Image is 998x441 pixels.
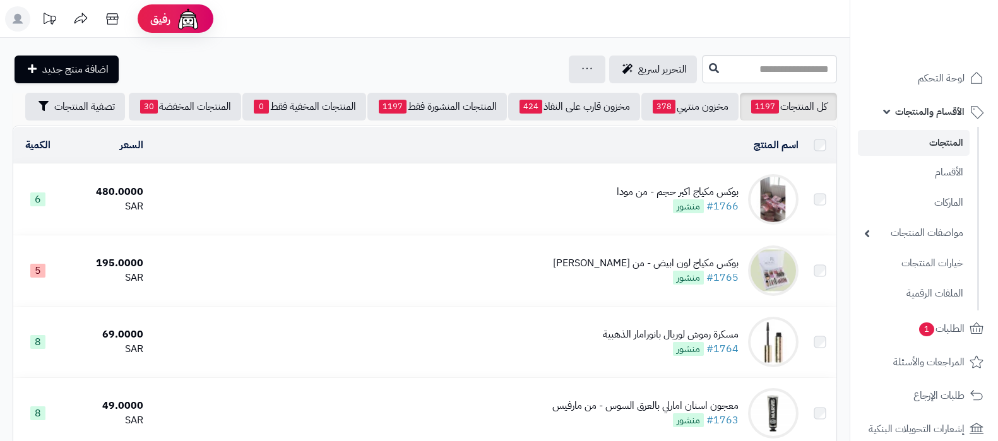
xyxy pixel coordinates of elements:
span: اضافة منتج جديد [42,62,109,77]
a: اضافة منتج جديد [15,56,119,83]
div: معجون اسنان امارلي بالعرق السوس - من مارفيس [552,399,739,413]
a: #1765 [706,270,739,285]
a: الطلبات1 [858,314,990,344]
a: #1766 [706,199,739,214]
div: SAR [68,342,143,356]
span: 378 [653,100,675,114]
div: 49.0000 [68,399,143,413]
a: كل المنتجات1197 [740,93,837,121]
div: SAR [68,271,143,285]
span: 424 [520,100,542,114]
span: منشور [673,199,704,213]
div: مسكرة رموش لوريال بانورامار الذهبية [603,327,739,342]
span: 5 [30,264,45,278]
a: السعر [120,138,143,153]
a: التحرير لسريع [609,56,697,83]
a: #1763 [706,413,739,428]
span: تصفية المنتجات [54,99,115,114]
div: 480.0000 [68,185,143,199]
img: مسكرة رموش لوريال بانورامار الذهبية [748,317,799,367]
a: #1764 [706,341,739,356]
a: تحديثات المنصة [33,6,65,35]
a: المنتجات المخفية فقط0 [242,93,366,121]
img: بوكس مكياج لون ابيض - من ريل بيوتي [748,245,799,296]
a: الملفات الرقمية [858,280,970,307]
span: الطلبات [918,320,965,338]
a: مخزون منتهي378 [641,93,739,121]
div: بوكس مكياج لون ابيض - من [PERSON_NAME] [553,256,739,271]
a: مخزون قارب على النفاذ424 [508,93,640,121]
a: طلبات الإرجاع [858,380,990,411]
img: logo-2.png [912,35,986,62]
a: الأقسام [858,159,970,186]
span: منشور [673,271,704,285]
span: التحرير لسريع [638,62,687,77]
span: إشعارات التحويلات البنكية [869,420,965,438]
span: 1197 [751,100,779,114]
span: 8 [30,335,45,349]
img: بوكس مكياج اكبر حجم - من مودا [748,174,799,225]
div: بوكس مكياج اكبر حجم - من مودا [617,185,739,199]
a: المنتجات المخفضة30 [129,93,241,121]
div: SAR [68,413,143,428]
img: معجون اسنان امارلي بالعرق السوس - من مارفيس [748,388,799,438]
span: 0 [254,100,269,114]
span: 1 [919,322,934,336]
span: منشور [673,413,704,427]
a: الكمية [25,138,50,153]
a: المراجعات والأسئلة [858,347,990,377]
a: خيارات المنتجات [858,250,970,277]
span: منشور [673,342,704,356]
span: 6 [30,192,45,206]
span: الأقسام والمنتجات [895,103,965,121]
a: المنتجات المنشورة فقط1197 [367,93,507,121]
span: طلبات الإرجاع [913,387,965,404]
span: 8 [30,406,45,420]
button: تصفية المنتجات [25,93,125,121]
span: لوحة التحكم [918,69,965,87]
span: 30 [140,100,158,114]
a: المنتجات [858,130,970,156]
div: 195.0000 [68,256,143,271]
a: لوحة التحكم [858,63,990,93]
span: المراجعات والأسئلة [893,353,965,371]
a: الماركات [858,189,970,216]
img: ai-face.png [175,6,201,32]
div: SAR [68,199,143,214]
a: اسم المنتج [754,138,799,153]
div: 69.0000 [68,327,143,342]
span: 1197 [379,100,407,114]
a: مواصفات المنتجات [858,220,970,247]
span: رفيق [150,11,170,26]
